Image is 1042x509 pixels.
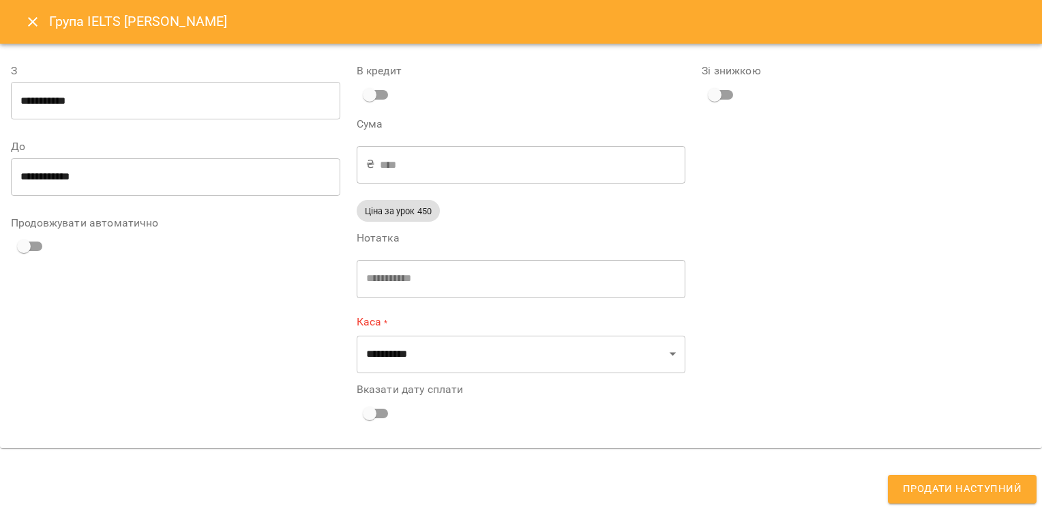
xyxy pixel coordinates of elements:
[357,205,440,218] span: Ціна за урок 450
[16,5,49,38] button: Close
[357,119,686,130] label: Сума
[903,480,1022,498] span: Продати наступний
[11,66,340,76] label: З
[357,384,686,395] label: Вказати дату сплати
[366,156,374,173] p: ₴
[49,11,228,32] h6: Група IELTS [PERSON_NAME]
[11,141,340,152] label: До
[11,218,340,229] label: Продовжувати автоматично
[357,315,686,330] label: Каса
[357,66,686,76] label: В кредит
[702,66,1031,76] label: Зі знижкою
[888,475,1037,504] button: Продати наступний
[357,233,686,244] label: Нотатка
